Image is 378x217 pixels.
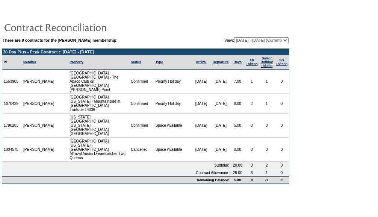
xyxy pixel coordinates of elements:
td: Remaining Balance: [2,176,231,184]
td: 0 [274,114,289,138]
td: 3 [245,169,259,176]
td: [PERSON_NAME] [22,114,56,138]
td: [GEOGRAPHIC_DATA], [US_STATE] - Mountainside at [GEOGRAPHIC_DATA] Trailside 14036 [68,94,129,114]
td: View: [186,37,289,43]
td: Space Available [154,138,192,162]
td: Priority Holiday [154,94,192,114]
td: -1 [259,176,275,184]
td: [PERSON_NAME] [22,138,56,162]
td: 5.00 [231,114,245,138]
td: 0.00 [231,138,245,162]
td: 1553905 [2,70,22,94]
a: Status [131,60,141,64]
td: 0 [274,176,289,184]
a: Property [70,60,83,64]
td: [GEOGRAPHIC_DATA], [GEOGRAPHIC_DATA] - The Abaco Club on [GEOGRAPHIC_DATA] [PERSON_NAME] Point [68,70,129,94]
td: Priority Holiday [154,70,192,94]
td: Confirmed [129,70,154,94]
td: Space Available [154,114,192,138]
td: [DATE] [211,70,231,94]
td: [PERSON_NAME] [22,70,56,94]
td: 0 [274,169,289,176]
td: [DATE] [211,138,231,162]
td: [GEOGRAPHIC_DATA], [US_STATE] - [GEOGRAPHIC_DATA] Miraval Austin Dreamcatcher Two Queens [68,138,129,162]
td: 0 [245,114,259,138]
td: [DATE] [192,70,211,94]
td: 2 [245,94,259,114]
a: Type [156,60,163,64]
a: Arrival [196,60,207,64]
img: pgTtlContractReconciliation.gif [4,20,154,35]
td: [DATE] [211,114,231,138]
td: 7.00 [231,70,245,94]
td: 20.00 [231,162,245,169]
td: 0 [245,138,259,162]
td: 1670429 [2,94,22,114]
td: 1 [259,169,275,176]
td: 0 [274,70,289,94]
td: 1 [259,70,275,94]
td: Id [2,55,22,70]
b: There are 9 contracts for the [PERSON_NAME] membership: [3,38,118,42]
a: Days [233,60,242,64]
td: Confirmed [129,114,154,138]
td: 1804575 [2,138,22,162]
td: [DATE] [192,94,211,114]
td: 0 [259,138,275,162]
td: 0 [274,138,289,162]
td: 1 [245,70,259,94]
td: [DATE] [192,114,211,138]
a: Departure [213,60,229,64]
td: 1 [259,94,275,114]
td: Subtotal: [2,162,231,169]
td: Confirmed [129,94,154,114]
td: 30 Day Plus - Peak Contract :: [DATE] - [DATE] [2,49,289,55]
td: [US_STATE][GEOGRAPHIC_DATA], [US_STATE][GEOGRAPHIC_DATA] [GEOGRAPHIC_DATA] [68,114,129,138]
a: SGTokens [276,58,287,66]
td: [DATE] [192,138,211,162]
td: Cancelled [129,138,154,162]
a: ARTokens [246,58,258,66]
td: 5.00 [231,176,245,184]
td: 1790283 [2,114,22,138]
td: 3 [245,162,259,169]
td: 8.00 [231,94,245,114]
td: 25.00 [231,169,245,176]
td: 0 [259,114,275,138]
td: [PERSON_NAME] [22,94,56,114]
td: 2 [259,162,275,169]
td: [DATE] [211,94,231,114]
td: 0 [274,162,289,169]
a: Select HolidayTokens [261,56,273,68]
td: Contract Allowance: [2,169,231,176]
td: 0 [274,94,289,114]
a: Member [23,60,36,64]
td: 0 [245,176,259,184]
